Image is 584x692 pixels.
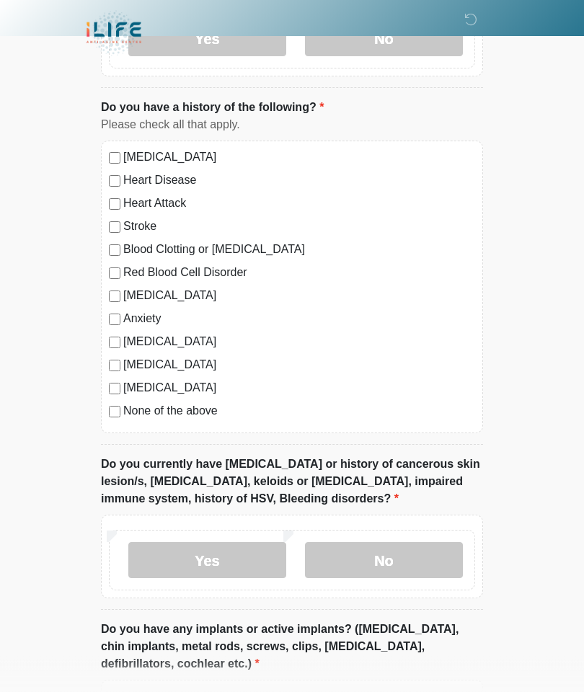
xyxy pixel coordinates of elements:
[109,291,120,303] input: [MEDICAL_DATA]
[109,245,120,257] input: Blood Clotting or [MEDICAL_DATA]
[101,456,483,508] label: Do you currently have [MEDICAL_DATA] or history of cancerous skin lesion/s, [MEDICAL_DATA], keloi...
[109,176,120,187] input: Heart Disease
[128,543,286,579] label: Yes
[123,149,475,167] label: [MEDICAL_DATA]
[123,288,475,305] label: [MEDICAL_DATA]
[123,172,475,190] label: Heart Disease
[109,199,120,210] input: Heart Attack
[123,195,475,213] label: Heart Attack
[109,337,120,349] input: [MEDICAL_DATA]
[101,99,324,117] label: Do you have a history of the following?
[109,383,120,395] input: [MEDICAL_DATA]
[109,360,120,372] input: [MEDICAL_DATA]
[123,403,475,420] label: None of the above
[109,153,120,164] input: [MEDICAL_DATA]
[123,311,475,328] label: Anxiety
[123,380,475,397] label: [MEDICAL_DATA]
[109,268,120,280] input: Red Blood Cell Disorder
[101,621,483,673] label: Do you have any implants or active implants? ([MEDICAL_DATA], chin implants, metal rods, screws, ...
[123,218,475,236] label: Stroke
[123,357,475,374] label: [MEDICAL_DATA]
[87,11,141,56] img: iLIFE Anti-Aging Center Logo
[123,265,475,282] label: Red Blood Cell Disorder
[109,222,120,234] input: Stroke
[109,314,120,326] input: Anxiety
[305,543,463,579] label: No
[109,407,120,418] input: None of the above
[101,117,483,134] div: Please check all that apply.
[123,241,475,259] label: Blood Clotting or [MEDICAL_DATA]
[123,334,475,351] label: [MEDICAL_DATA]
